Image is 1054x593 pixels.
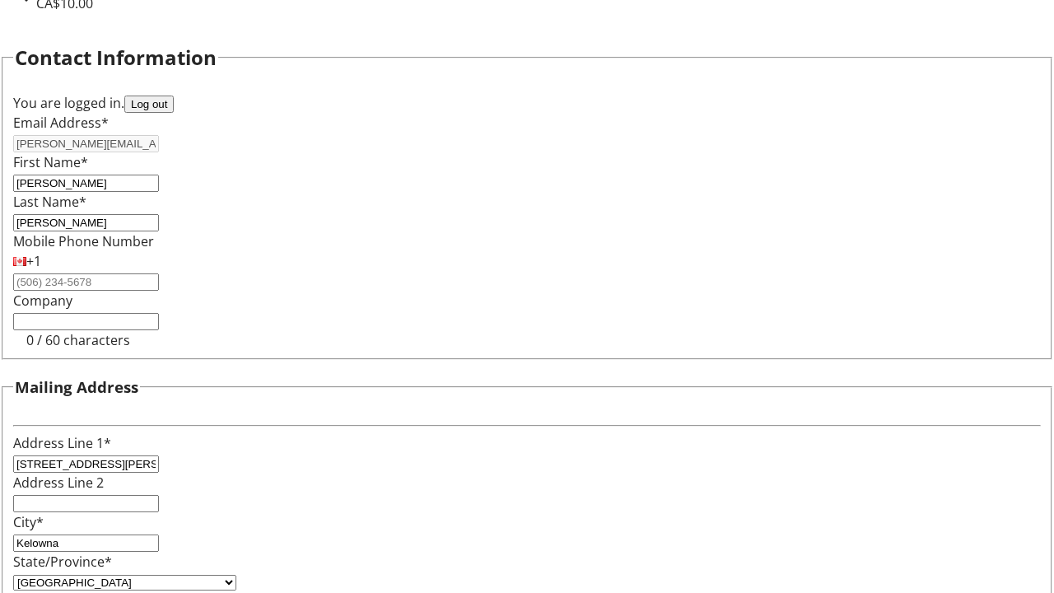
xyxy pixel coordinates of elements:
[15,376,138,399] h3: Mailing Address
[13,273,159,291] input: (506) 234-5678
[13,535,159,552] input: City
[26,331,130,349] tr-character-limit: 0 / 60 characters
[13,114,109,132] label: Email Address*
[13,232,154,250] label: Mobile Phone Number
[13,193,86,211] label: Last Name*
[13,153,88,171] label: First Name*
[13,292,72,310] label: Company
[15,43,217,72] h2: Contact Information
[13,553,112,571] label: State/Province*
[13,455,159,473] input: Address
[13,474,104,492] label: Address Line 2
[13,434,111,452] label: Address Line 1*
[13,93,1041,113] div: You are logged in.
[124,96,174,113] button: Log out
[13,513,44,531] label: City*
